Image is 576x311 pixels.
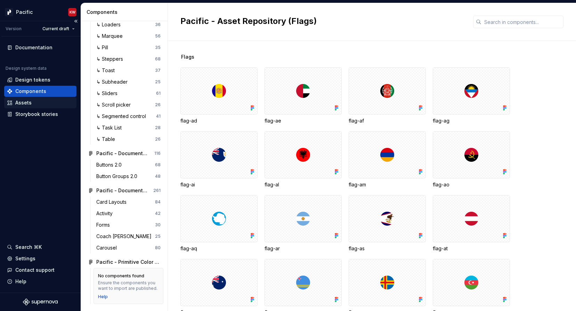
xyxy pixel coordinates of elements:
[16,9,33,16] div: Pacific
[42,26,69,32] span: Current draft
[70,9,75,15] div: KW
[85,257,163,268] a: Pacific - Primitive Color Palette
[15,278,26,285] div: Help
[96,21,123,28] div: ↳ Loaders
[4,109,76,120] a: Storybook stories
[265,67,342,124] div: flag-ae
[4,86,76,97] a: Components
[155,222,161,228] div: 30
[433,117,510,124] div: flag-ag
[96,124,124,131] div: ↳ Task List
[4,42,76,53] a: Documentation
[265,245,342,252] div: flag-ar
[4,276,76,287] button: Help
[94,242,163,253] a: Carousel80
[94,208,163,219] a: Activity42
[1,5,79,19] button: PacificKW
[39,24,78,34] button: Current draft
[96,221,113,228] div: Forms
[180,195,258,252] div: flag-aq
[180,131,258,188] div: flag-ai
[96,136,118,143] div: ↳ Table
[349,195,426,252] div: flag-as
[96,90,120,97] div: ↳ Sliders
[433,131,510,188] div: flag-ao
[265,131,342,188] div: flag-al
[98,273,144,279] div: No components found
[94,111,163,122] a: ↳ Segmented control41
[96,199,129,205] div: Card Layouts
[96,67,117,74] div: ↳ Toast
[265,117,342,124] div: flag-ae
[433,245,510,252] div: flag-at
[181,53,194,60] span: Flags
[155,245,161,251] div: 80
[156,91,161,96] div: 61
[96,113,149,120] div: ↳ Segmented control
[155,211,161,216] div: 42
[85,185,163,196] a: Pacific - Documentation - Patterns 01261
[155,102,161,108] div: 26
[433,67,510,124] div: flag-ag
[155,79,161,85] div: 25
[155,22,161,27] div: 36
[96,244,120,251] div: Carousel
[96,210,115,217] div: Activity
[94,88,163,99] a: ↳ Sliders61
[349,245,426,252] div: flag-as
[96,187,148,194] div: Pacific - Documentation - Patterns 01
[349,181,426,188] div: flag-am
[349,117,426,124] div: flag-af
[87,9,165,16] div: Components
[94,171,163,182] a: Button Groups 2.048
[96,161,124,168] div: Buttons 2.0
[156,114,161,119] div: 41
[71,16,81,26] button: Collapse sidebar
[155,162,161,168] div: 68
[15,88,46,95] div: Components
[85,148,163,159] a: Pacific - Documentation - Components 02116
[98,294,108,300] div: Help
[153,188,161,193] div: 261
[15,111,58,118] div: Storybook stories
[155,136,161,142] div: 26
[5,8,13,16] img: 8d0dbd7b-a897-4c39-8ca0-62fbda938e11.png
[96,56,126,62] div: ↳ Steppers
[180,16,465,27] h2: Pacific - Asset Repository (Flags)
[15,76,50,83] div: Design tokens
[96,101,133,108] div: ↳ Scroll picker
[98,280,159,291] div: Ensure the components you want to import are published.
[4,264,76,276] button: Contact support
[94,122,163,133] a: ↳ Task List28
[180,117,258,124] div: flag-ad
[155,125,161,131] div: 28
[96,44,111,51] div: ↳ Pill
[94,53,163,65] a: ↳ Steppers68
[94,134,163,145] a: ↳ Table26
[155,234,161,239] div: 25
[4,97,76,108] a: Assets
[155,199,161,205] div: 84
[94,219,163,230] a: Forms30
[180,67,258,124] div: flag-ad
[481,16,563,28] input: Search in components...
[94,231,163,242] a: Coach [PERSON_NAME]25
[180,181,258,188] div: flag-ai
[15,267,55,274] div: Contact support
[15,44,52,51] div: Documentation
[94,159,163,170] a: Buttons 2.068
[433,181,510,188] div: flag-ao
[154,151,161,156] div: 116
[155,174,161,179] div: 48
[6,26,22,32] div: Version
[94,31,163,42] a: ↳ Marquee56
[155,45,161,50] div: 35
[23,299,58,305] svg: Supernova Logo
[6,66,47,71] div: Design system data
[155,56,161,62] div: 68
[94,65,163,76] a: ↳ Toast37
[265,195,342,252] div: flag-ar
[15,244,42,251] div: Search ⌘K
[15,99,32,106] div: Assets
[155,68,161,73] div: 37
